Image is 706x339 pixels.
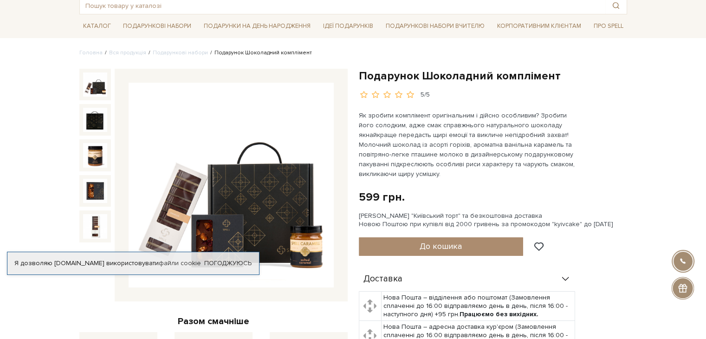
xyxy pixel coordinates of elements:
img: Подарунок Шоколадний комплімент [83,143,107,167]
td: Нова Пошта – відділення або поштомат (Замовлення сплаченні до 16:00 відправляємо день в день, піс... [381,291,575,321]
div: 5/5 [421,91,430,99]
button: До кошика [359,237,524,256]
a: Подарункові набори Вчителю [382,18,488,34]
a: Подарункові набори [153,49,208,56]
h1: Подарунок Шоколадний комплімент [359,69,627,83]
p: Як зробити комплімент оригінальним і дійсно особливим? Зробити його солодким, адже смак справжньо... [359,111,576,179]
img: Подарунок Шоколадний комплімент [83,72,107,97]
b: Працюємо без вихідних. [460,310,538,318]
div: 599 грн. [359,190,405,204]
a: Про Spell [589,19,627,33]
a: Головна [79,49,103,56]
div: Я дозволяю [DOMAIN_NAME] використовувати [7,259,259,267]
a: файли cookie [159,259,201,267]
a: Каталог [79,19,115,33]
img: Подарунок Шоколадний комплімент [129,83,334,288]
a: Подарунки на День народження [200,19,314,33]
div: [PERSON_NAME] "Київський торт" та безкоштовна доставка Новою Поштою при купівлі від 2000 гривень ... [359,212,627,228]
span: До кошика [420,241,462,251]
li: Подарунок Шоколадний комплімент [208,49,312,57]
div: Разом смачніше [79,315,348,327]
img: Подарунок Шоколадний комплімент [83,214,107,238]
a: Ідеї подарунків [319,19,377,33]
img: Подарунок Шоколадний комплімент [83,179,107,203]
img: Подарунок Шоколадний комплімент [83,108,107,132]
a: Корпоративним клієнтам [493,19,585,33]
a: Подарункові набори [119,19,195,33]
span: Доставка [363,275,402,283]
a: Вся продукція [109,49,146,56]
a: Погоджуюсь [204,259,252,267]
